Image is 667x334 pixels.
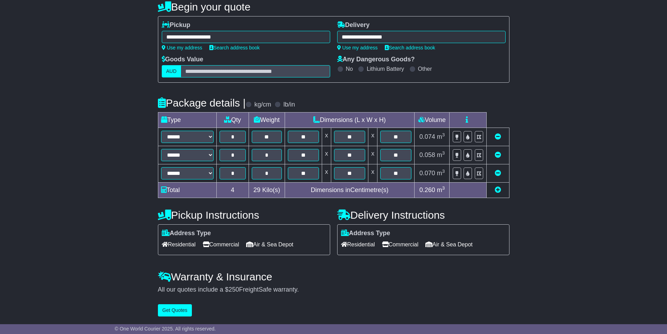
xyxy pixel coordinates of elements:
span: Residential [341,239,375,250]
td: Dimensions (L x W x H) [285,113,415,128]
span: 250 [229,286,239,293]
td: x [322,146,331,164]
a: Remove this item [495,133,501,140]
sup: 3 [442,169,445,174]
label: AUD [162,65,181,77]
td: 4 [216,183,249,198]
span: m [437,133,445,140]
sup: 3 [442,132,445,137]
td: Type [158,113,216,128]
td: x [368,128,377,146]
span: Commercial [203,239,239,250]
label: Address Type [162,230,211,237]
a: Use my address [337,45,378,50]
label: Other [418,66,432,72]
a: Search address book [209,45,260,50]
a: Search address book [385,45,435,50]
label: No [346,66,353,72]
label: Lithium Battery [367,66,404,72]
td: Total [158,183,216,198]
td: x [322,128,331,146]
td: Qty [216,113,249,128]
h4: Pickup Instructions [158,209,330,221]
a: Remove this item [495,151,501,158]
td: x [368,146,377,164]
td: Weight [249,113,285,128]
sup: 3 [442,150,445,156]
a: Add new item [495,186,501,193]
sup: 3 [442,185,445,191]
label: Goods Value [162,56,203,63]
span: 0.070 [419,170,435,177]
span: © One World Courier 2025. All rights reserved. [115,326,216,332]
td: x [322,164,331,183]
button: Get Quotes [158,304,192,316]
span: Air & Sea Depot [425,239,473,250]
span: 0.058 [419,151,435,158]
span: Commercial [382,239,418,250]
label: Pickup [162,21,190,29]
a: Remove this item [495,170,501,177]
h4: Begin your quote [158,1,509,13]
td: Volume [415,113,450,128]
label: lb/in [283,101,295,109]
span: Residential [162,239,196,250]
h4: Package details | [158,97,246,109]
h4: Warranty & Insurance [158,271,509,282]
span: 29 [253,186,260,193]
a: Use my address [162,45,202,50]
span: 0.260 [419,186,435,193]
label: Delivery [337,21,370,29]
span: 0.074 [419,133,435,140]
span: Air & Sea Depot [246,239,293,250]
label: kg/cm [254,101,271,109]
label: Any Dangerous Goods? [337,56,415,63]
h4: Delivery Instructions [337,209,509,221]
span: m [437,151,445,158]
td: x [368,164,377,183]
td: Dimensions in Centimetre(s) [285,183,415,198]
td: Kilo(s) [249,183,285,198]
label: Address Type [341,230,390,237]
div: All our quotes include a $ FreightSafe warranty. [158,286,509,294]
span: m [437,170,445,177]
span: m [437,186,445,193]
